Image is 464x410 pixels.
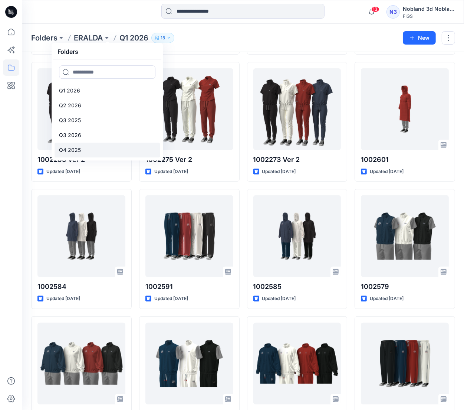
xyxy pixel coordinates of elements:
[361,282,449,292] p: 1002579
[37,154,125,165] p: 1002283 Ver 2
[253,282,341,292] p: 1002585
[145,195,233,277] a: 1002591
[253,68,341,150] a: 1002273 Ver 2
[403,4,455,13] div: Nobland 3d Nobland 3d
[145,154,233,165] p: 1002275 Ver 2
[361,323,449,404] a: 1002289
[154,168,188,176] p: Updated [DATE]
[145,282,233,292] p: 1002591
[386,5,400,19] div: N3
[253,323,341,404] a: 1002576
[59,146,81,154] p: Q4 2025
[403,31,436,45] button: New
[253,195,341,277] a: 1002585
[361,68,449,150] a: 1002601
[154,295,188,303] p: Updated [DATE]
[361,195,449,277] a: 1002579
[59,116,81,125] p: Q3 2025
[370,295,404,303] p: Updated [DATE]
[262,295,296,303] p: Updated [DATE]
[262,168,296,176] p: Updated [DATE]
[37,68,125,150] a: 1002283 Ver 2
[53,44,83,59] h5: Folders
[31,33,57,43] a: Folders
[55,98,160,113] a: Q2 2026
[253,154,341,165] p: 1002273 Ver 2
[151,33,174,43] button: 15
[37,195,125,277] a: 1002584
[145,323,233,404] a: 1002577
[361,154,449,165] p: 1002601
[55,128,160,143] a: Q3 2026
[46,295,80,303] p: Updated [DATE]
[37,282,125,292] p: 1002584
[59,131,81,140] p: Q3 2026
[371,6,379,12] span: 13
[55,113,160,128] a: Q3 2025
[74,33,103,43] a: ERALDA
[161,34,165,42] p: 15
[403,13,455,19] div: FIGS
[370,168,404,176] p: Updated [DATE]
[55,143,160,157] a: Q4 2025
[46,168,80,176] p: Updated [DATE]
[59,101,81,110] p: Q2 2026
[37,323,125,404] a: 1002578
[145,68,233,150] a: 1002275 Ver 2
[119,33,148,43] p: Q1 2026
[55,83,160,98] a: Q1 2026
[59,86,80,95] p: Q1 2026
